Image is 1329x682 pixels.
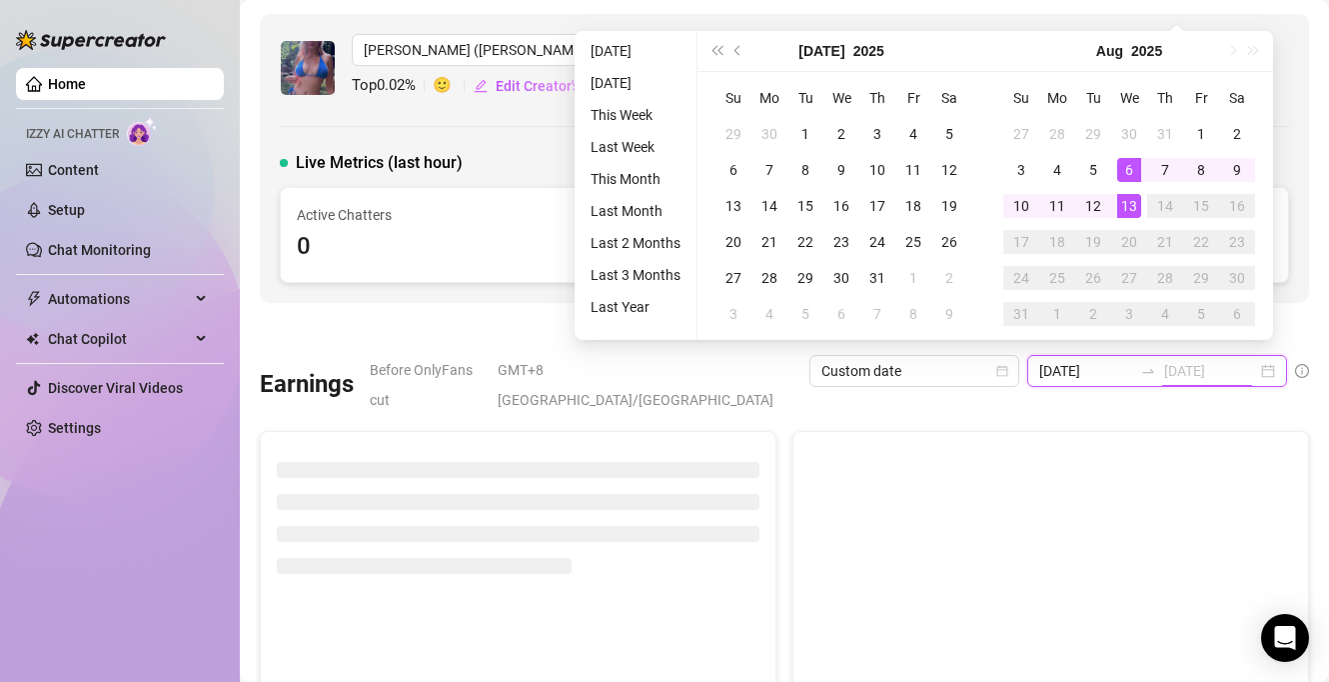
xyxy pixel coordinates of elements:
td: 2025-08-16 [1219,188,1255,224]
th: Tu [787,80,823,116]
td: 2025-08-02 [931,260,967,296]
div: 5 [1189,302,1213,326]
div: 29 [721,122,745,146]
td: 2025-08-18 [1039,224,1075,260]
th: Tu [1075,80,1111,116]
div: 5 [1081,158,1105,182]
td: 2025-07-29 [1075,116,1111,152]
span: info-circle [1295,364,1309,378]
td: 2025-08-01 [895,260,931,296]
div: 8 [901,302,925,326]
div: 5 [793,302,817,326]
td: 2025-08-02 [1219,116,1255,152]
div: 11 [1045,194,1069,218]
div: 24 [1009,266,1033,290]
div: 15 [793,194,817,218]
div: 13 [721,194,745,218]
td: 2025-08-06 [1111,152,1147,188]
td: 2025-07-30 [823,260,859,296]
div: 9 [937,302,961,326]
div: 1 [1189,122,1213,146]
input: End date [1164,360,1257,382]
div: 25 [901,230,925,254]
div: 8 [793,158,817,182]
td: 2025-07-11 [895,152,931,188]
div: 30 [757,122,781,146]
td: 2025-07-08 [787,152,823,188]
div: 19 [937,194,961,218]
div: 22 [793,230,817,254]
span: swap-right [1140,363,1156,379]
div: 17 [865,194,889,218]
span: GMT+8 [GEOGRAPHIC_DATA]/[GEOGRAPHIC_DATA] [498,355,797,415]
td: 2025-08-13 [1111,188,1147,224]
li: Last Month [583,199,688,223]
div: 1 [901,266,925,290]
div: 27 [1009,122,1033,146]
td: 2025-08-23 [1219,224,1255,260]
div: Open Intercom Messenger [1261,614,1309,662]
td: 2025-08-26 [1075,260,1111,296]
td: 2025-08-12 [1075,188,1111,224]
span: Live Metrics (last hour) [296,151,463,175]
td: 2025-09-03 [1111,296,1147,332]
td: 2025-07-02 [823,116,859,152]
div: 2 [937,266,961,290]
div: 15 [1189,194,1213,218]
span: Top 0.02 % [352,74,433,98]
td: 2025-06-29 [715,116,751,152]
div: 10 [1009,194,1033,218]
th: Th [859,80,895,116]
li: This Week [583,103,688,127]
span: Custom date [821,356,1007,386]
td: 2025-07-27 [715,260,751,296]
div: 3 [1117,302,1141,326]
td: 2025-08-04 [751,296,787,332]
td: 2025-08-15 [1183,188,1219,224]
div: 2 [1225,122,1249,146]
img: logo-BBDzfeDw.svg [16,30,166,50]
div: 4 [901,122,925,146]
span: Active Chatters [297,204,589,226]
div: 18 [901,194,925,218]
td: 2025-08-07 [859,296,895,332]
div: 27 [721,266,745,290]
div: 25 [1045,266,1069,290]
td: 2025-07-19 [931,188,967,224]
button: Choose a month [798,31,844,71]
div: 14 [757,194,781,218]
td: 2025-07-24 [859,224,895,260]
div: 13 [1117,194,1141,218]
div: 29 [1189,266,1213,290]
td: 2025-07-04 [895,116,931,152]
a: Home [48,76,86,92]
td: 2025-07-01 [787,116,823,152]
th: Mo [1039,80,1075,116]
div: 5 [937,122,961,146]
span: to [1140,363,1156,379]
div: 28 [757,266,781,290]
th: Su [715,80,751,116]
td: 2025-08-05 [787,296,823,332]
div: 29 [1081,122,1105,146]
td: 2025-07-28 [1039,116,1075,152]
div: 7 [1153,158,1177,182]
td: 2025-07-15 [787,188,823,224]
td: 2025-08-20 [1111,224,1147,260]
div: 7 [757,158,781,182]
td: 2025-08-09 [1219,152,1255,188]
td: 2025-08-05 [1075,152,1111,188]
div: 6 [1117,158,1141,182]
a: Settings [48,420,101,436]
td: 2025-08-08 [895,296,931,332]
div: 10 [865,158,889,182]
div: 16 [829,194,853,218]
td: 2025-09-04 [1147,296,1183,332]
div: 12 [1081,194,1105,218]
div: 22 [1189,230,1213,254]
td: 2025-07-20 [715,224,751,260]
input: Start date [1039,360,1132,382]
li: Last Week [583,135,688,159]
div: 31 [865,266,889,290]
div: 0 [297,228,589,266]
